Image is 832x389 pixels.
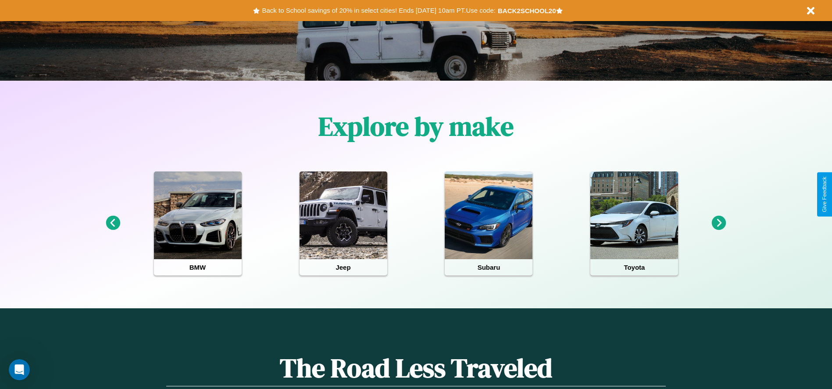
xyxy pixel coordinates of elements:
[9,359,30,380] iframe: Intercom live chat
[154,259,242,275] h4: BMW
[590,259,678,275] h4: Toyota
[260,4,497,17] button: Back to School savings of 20% in select cities! Ends [DATE] 10am PT.Use code:
[318,108,514,144] h1: Explore by make
[445,259,532,275] h4: Subaru
[166,350,665,386] h1: The Road Less Traveled
[821,177,828,212] div: Give Feedback
[498,7,556,14] b: BACK2SCHOOL20
[300,259,387,275] h4: Jeep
